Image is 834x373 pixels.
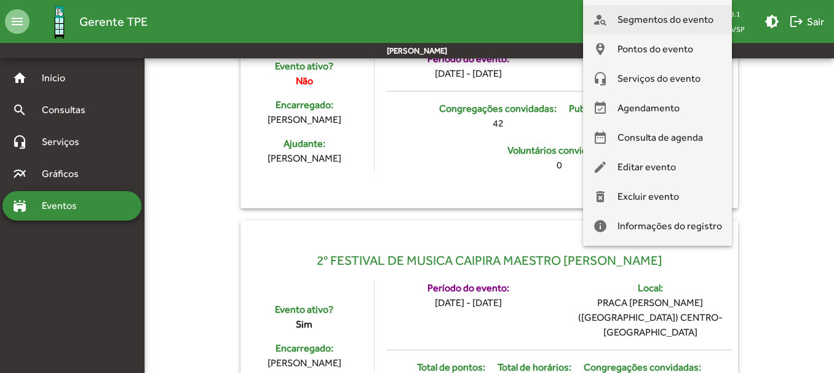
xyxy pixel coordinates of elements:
span: Consulta de agenda [618,123,703,152]
mat-icon: person_search [593,12,608,27]
span: Agendamento [618,93,680,123]
mat-icon: event_available [593,101,608,116]
span: Informações do registro [618,211,722,241]
span: Serviços do evento [618,64,701,93]
mat-icon: headset_mic [593,71,608,86]
mat-icon: date_range [593,130,608,145]
span: Pontos do evento [618,34,693,64]
span: Segmentos do evento [618,5,713,34]
mat-icon: delete_forever [593,189,608,204]
span: Editar evento [618,152,676,182]
mat-icon: edit [593,160,608,175]
span: Excluir evento [618,182,679,211]
mat-icon: person_pin_circle [593,42,608,57]
mat-icon: info [593,219,608,234]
